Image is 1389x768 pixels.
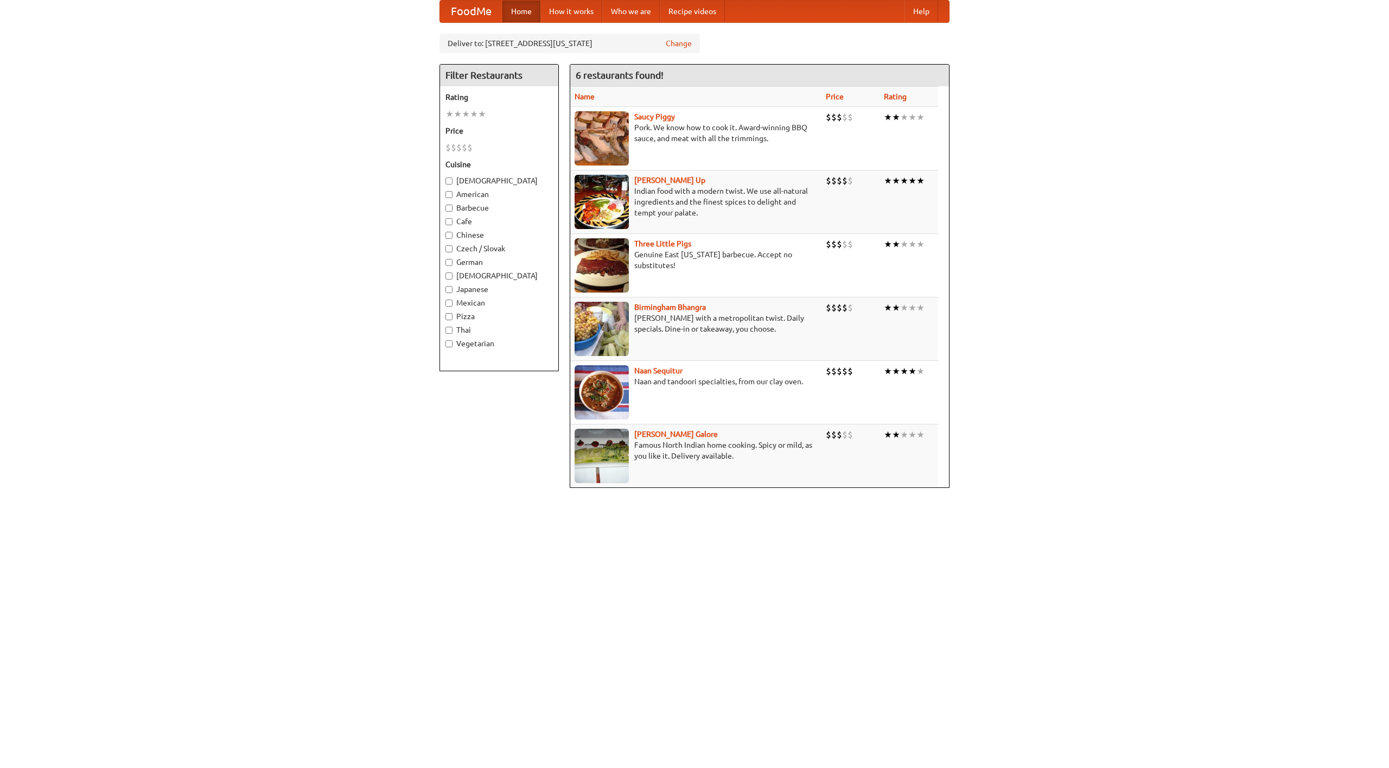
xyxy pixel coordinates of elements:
[908,429,916,441] li: ★
[842,429,848,441] li: $
[900,238,908,250] li: ★
[904,1,938,22] a: Help
[900,175,908,187] li: ★
[470,108,478,120] li: ★
[575,238,629,293] img: littlepigs.jpg
[831,238,837,250] li: $
[916,111,925,123] li: ★
[575,111,629,166] img: saucy.jpg
[575,249,817,271] p: Genuine East [US_STATE] barbecue. Accept no substitutes!
[440,65,558,86] h4: Filter Restaurants
[445,92,553,103] h5: Rating
[445,257,553,268] label: German
[826,429,831,441] li: $
[884,365,892,377] li: ★
[848,302,853,314] li: $
[575,92,595,101] a: Name
[848,429,853,441] li: $
[900,365,908,377] li: ★
[884,302,892,314] li: ★
[445,270,553,281] label: [DEMOGRAPHIC_DATA]
[454,108,462,120] li: ★
[908,175,916,187] li: ★
[445,177,453,185] input: [DEMOGRAPHIC_DATA]
[575,186,817,218] p: Indian food with a modern twist. We use all-natural ingredients and the finest spices to delight ...
[462,142,467,154] li: $
[502,1,540,22] a: Home
[831,111,837,123] li: $
[575,365,629,420] img: naansequitur.jpg
[900,302,908,314] li: ★
[908,302,916,314] li: ★
[916,302,925,314] li: ★
[445,286,453,293] input: Japanese
[848,238,853,250] li: $
[892,111,900,123] li: ★
[826,365,831,377] li: $
[848,111,853,123] li: $
[440,1,502,22] a: FoodMe
[445,205,453,212] input: Barbecue
[837,111,842,123] li: $
[826,111,831,123] li: $
[634,430,718,439] b: [PERSON_NAME] Galore
[892,238,900,250] li: ★
[462,108,470,120] li: ★
[916,429,925,441] li: ★
[445,189,553,200] label: American
[916,365,925,377] li: ★
[445,300,453,307] input: Mexican
[445,245,453,252] input: Czech / Slovak
[439,34,700,53] div: Deliver to: [STREET_ADDRESS][US_STATE]
[848,175,853,187] li: $
[831,365,837,377] li: $
[445,191,453,198] input: American
[478,108,486,120] li: ★
[445,340,453,347] input: Vegetarian
[445,297,553,308] label: Mexican
[445,142,451,154] li: $
[445,159,553,170] h5: Cuisine
[634,239,691,248] a: Three Little Pigs
[892,365,900,377] li: ★
[445,232,453,239] input: Chinese
[842,175,848,187] li: $
[634,112,675,121] a: Saucy Piggy
[445,230,553,240] label: Chinese
[900,111,908,123] li: ★
[831,302,837,314] li: $
[634,176,705,185] a: [PERSON_NAME] Up
[892,175,900,187] li: ★
[884,175,892,187] li: ★
[826,302,831,314] li: $
[826,92,844,101] a: Price
[908,111,916,123] li: ★
[445,327,453,334] input: Thai
[575,440,817,461] p: Famous North Indian home cooking. Spicy or mild, as you like it. Delivery available.
[456,142,462,154] li: $
[831,429,837,441] li: $
[467,142,473,154] li: $
[445,202,553,213] label: Barbecue
[634,366,683,375] a: Naan Sequitur
[842,302,848,314] li: $
[916,238,925,250] li: ★
[842,111,848,123] li: $
[660,1,725,22] a: Recipe videos
[575,376,817,387] p: Naan and tandoori specialties, from our clay oven.
[892,429,900,441] li: ★
[884,111,892,123] li: ★
[445,125,553,136] h5: Price
[634,303,706,312] a: Birmingham Bhangra
[837,238,842,250] li: $
[884,429,892,441] li: ★
[831,175,837,187] li: $
[837,175,842,187] li: $
[445,216,553,227] label: Cafe
[848,365,853,377] li: $
[575,122,817,144] p: Pork. We know how to cook it. Award-winning BBQ sauce, and meat with all the trimmings.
